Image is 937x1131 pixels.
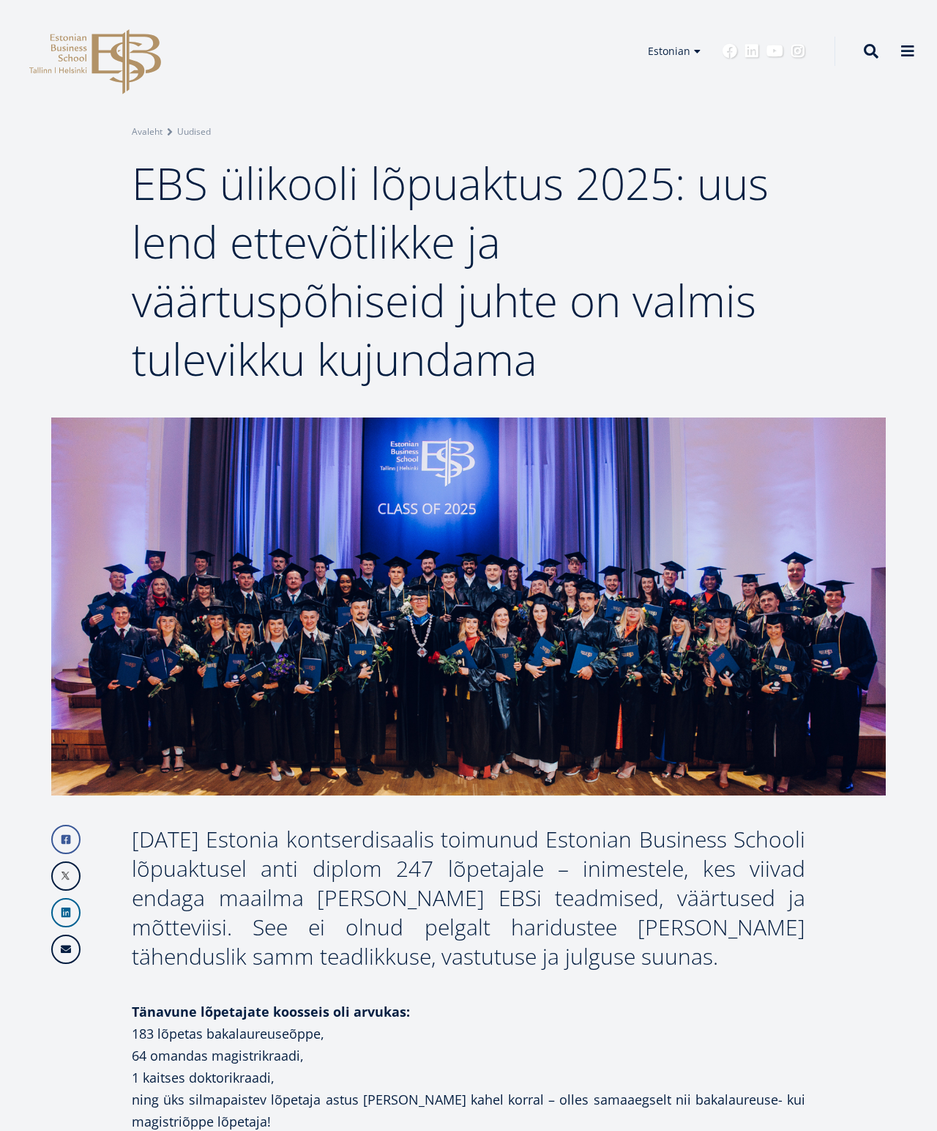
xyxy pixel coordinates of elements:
a: Email [51,935,81,964]
a: Uudised [177,125,211,139]
a: Instagram [791,44,805,59]
div: [DATE] Estonia kontserdisaalis toimunud Estonian Business Schooli lõpuaktusel anti diplom 247 lõp... [132,825,805,971]
a: Linkedin [744,44,759,59]
a: Facebook [723,44,737,59]
span: EBS ülikooli lõpuaktus 2025: uus lend ettevõtlikke ja väärtuspõhiseid juhte on valmis tulevikku k... [132,153,769,389]
img: X [53,863,79,889]
strong: Tänavune lõpetajate koosseis oli arvukas: [132,1003,410,1020]
a: Youtube [766,44,783,59]
a: Avaleht [132,125,163,139]
a: Facebook [51,825,81,854]
img: a [51,418,886,796]
a: Linkedin [51,898,81,927]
